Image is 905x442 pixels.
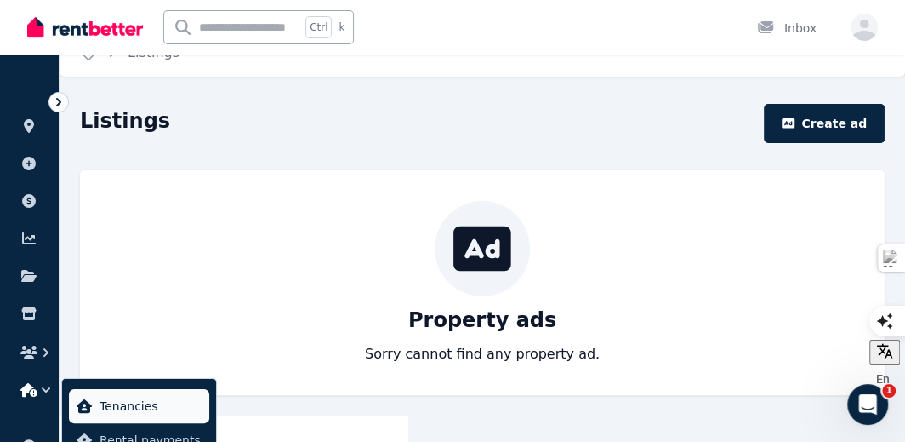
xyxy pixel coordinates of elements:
[100,396,202,416] span: Tenancies
[757,20,817,37] div: Inbox
[80,107,170,135] h1: Listings
[69,389,209,423] a: Tenancies
[305,16,332,38] span: Ctrl
[847,384,888,425] iframe: Intercom live chat
[408,307,556,334] p: Property ads
[365,344,600,365] p: Sorry cannot find any property ad.
[339,20,344,34] span: k
[764,104,885,143] button: Create ad
[27,14,143,40] img: RentBetter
